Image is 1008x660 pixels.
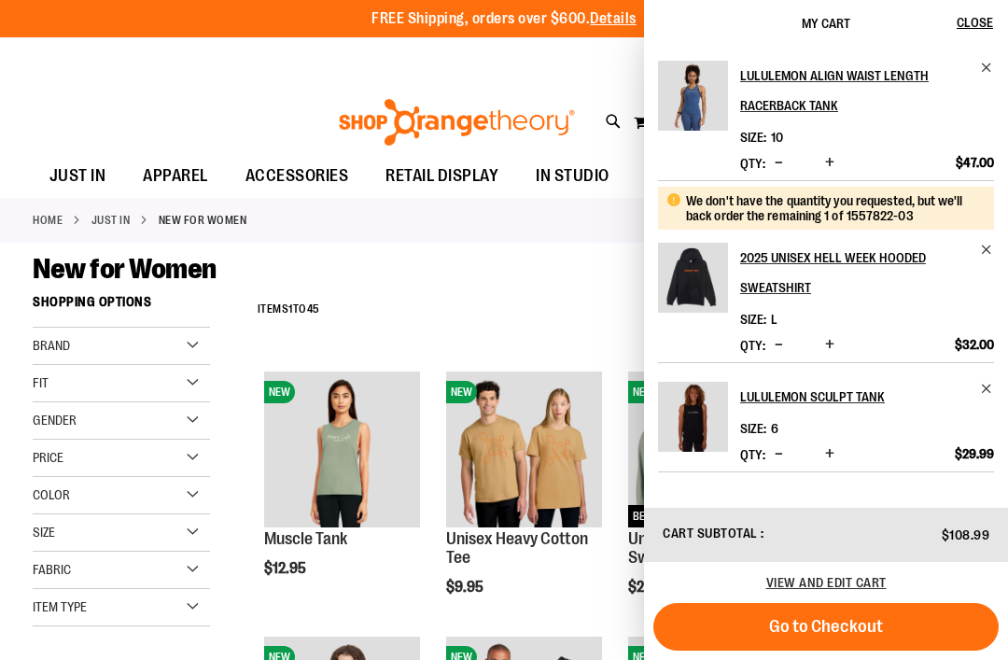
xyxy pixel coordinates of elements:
a: Remove item [980,243,994,257]
span: NEW [628,381,659,403]
img: lululemon Sculpt Tank [658,382,728,452]
span: 45 [307,302,320,316]
a: Remove item [980,61,994,75]
span: $29.99 [955,445,994,462]
h2: lululemon Sculpt Tank [740,382,969,412]
dt: Size [740,312,766,327]
button: Decrease product quantity [770,336,788,355]
span: NEW [446,381,477,403]
li: Product [658,180,994,362]
span: ACCESSORIES [245,155,349,197]
a: lululemon Align Waist Length Racerback Tank [740,61,994,120]
img: lululemon Align Waist Length Racerback Tank [658,61,728,131]
span: $32.00 [955,336,994,353]
span: RETAIL DISPLAY [385,155,498,197]
span: Price [33,450,63,465]
button: Go to Checkout [653,603,999,651]
a: JUST IN [91,212,131,229]
strong: Shopping Options [33,286,210,328]
a: Unisex Midweight Sweatshirt [628,529,749,567]
button: Increase product quantity [820,154,839,173]
span: New for Women [33,253,217,285]
label: Qty [740,338,765,353]
span: Fit [33,375,49,390]
div: product [619,362,793,643]
img: Shop Orangetheory [336,99,578,146]
a: 2025 Unisex Hell Week Hooded Sweatshirt [740,243,994,302]
a: View and edit cart [766,575,887,590]
span: Gender [33,413,77,428]
p: FREE Shipping, orders over $600. [371,8,637,30]
button: Increase product quantity [820,445,839,464]
span: Brand [33,338,70,353]
h2: lululemon Align Waist Length Racerback Tank [740,61,969,120]
li: Product [658,362,994,472]
dt: Size [740,130,766,145]
span: Cart Subtotal [663,526,758,541]
span: Close [957,15,993,30]
label: Qty [740,447,765,462]
a: 2025 Unisex Hell Week Hooded Sweatshirt [658,243,728,325]
span: Item Type [33,599,87,614]
a: lululemon Sculpt Tank [740,382,994,412]
a: Unisex Midweight SweatshirtNEWBEST SELLER [628,372,784,530]
label: Qty [740,156,765,171]
a: Home [33,212,63,229]
li: Product [658,61,994,180]
span: Color [33,487,70,502]
a: lululemon Align Waist Length Racerback Tank [658,61,728,143]
a: Muscle TankNEW [264,372,420,530]
button: Decrease product quantity [770,445,788,464]
img: Unisex Midweight Sweatshirt [628,372,784,527]
span: L [771,312,777,327]
span: $12.95 [264,560,309,577]
span: Size [33,525,55,540]
a: lululemon Sculpt Tank [658,382,728,464]
button: Increase product quantity [820,336,839,355]
span: My Cart [802,16,850,31]
span: BEST SELLER [628,505,699,527]
img: Muscle Tank [264,372,420,527]
span: 1 [288,302,293,316]
a: Unisex Heavy Cotton TeeNEW [446,372,602,530]
a: Unisex Heavy Cotton Tee [446,529,588,567]
span: $24.95 [628,579,676,596]
span: APPAREL [143,155,208,197]
h2: 2025 Unisex Hell Week Hooded Sweatshirt [740,243,969,302]
span: NEW [264,381,295,403]
img: 2025 Unisex Hell Week Hooded Sweatshirt [658,243,728,313]
span: Go to Checkout [769,616,883,637]
span: 6 [771,421,778,436]
span: $108.99 [942,527,990,542]
button: Decrease product quantity [770,154,788,173]
dt: Size [740,421,766,436]
img: Unisex Heavy Cotton Tee [446,372,602,527]
span: $47.00 [956,154,994,171]
span: JUST IN [49,155,106,197]
a: Muscle Tank [264,529,347,548]
span: 10 [771,130,783,145]
span: IN STUDIO [536,155,609,197]
div: product [437,362,611,643]
div: product [255,362,429,625]
a: Details [590,10,637,27]
div: We don't have the quantity you requested, but we'll back order the remaining 1 of 1557822-03 [686,193,980,223]
strong: New for Women [159,212,247,229]
h2: Items to [258,295,320,324]
span: Fabric [33,562,71,577]
span: $9.95 [446,579,486,596]
a: Remove item [980,382,994,396]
